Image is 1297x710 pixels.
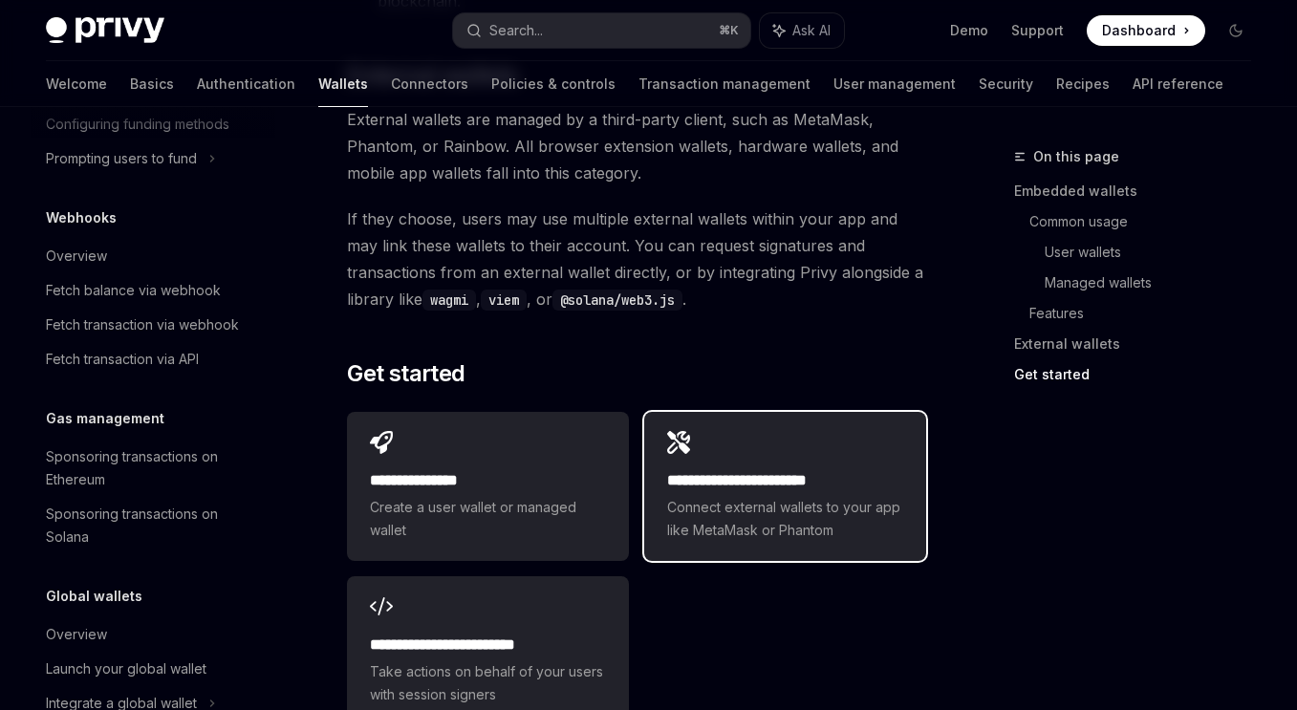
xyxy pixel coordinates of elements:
div: Sponsoring transactions on Solana [46,503,264,549]
a: Recipes [1056,61,1110,107]
code: viem [481,290,527,311]
span: On this page [1033,145,1119,168]
code: wagmi [422,290,476,311]
a: Sponsoring transactions on Solana [31,497,275,554]
a: Fetch transaction via API [31,342,275,377]
a: Dashboard [1087,15,1205,46]
a: API reference [1133,61,1223,107]
span: External wallets are managed by a third-party client, such as MetaMask, Phantom, or Rainbow. All ... [347,106,926,186]
a: Features [1029,298,1266,329]
span: Get started [347,358,465,389]
span: Connect external wallets to your app like MetaMask or Phantom [667,496,903,542]
a: Transaction management [638,61,811,107]
a: Embedded wallets [1014,176,1266,206]
button: Search...⌘K [453,13,751,48]
h5: Global wallets [46,585,142,608]
span: If they choose, users may use multiple external wallets within your app and may link these wallet... [347,205,926,312]
div: Fetch balance via webhook [46,279,221,302]
a: Welcome [46,61,107,107]
a: Managed wallets [1045,268,1266,298]
div: Search... [489,19,543,42]
span: Dashboard [1102,21,1176,40]
a: Fetch balance via webhook [31,273,275,308]
div: Fetch transaction via API [46,348,199,371]
a: Get started [1014,359,1266,390]
a: External wallets [1014,329,1266,359]
span: Ask AI [792,21,831,40]
a: Security [979,61,1033,107]
a: Wallets [318,61,368,107]
a: Launch your global wallet [31,652,275,686]
a: User management [833,61,956,107]
button: Ask AI [760,13,844,48]
div: Overview [46,623,107,646]
div: Launch your global wallet [46,657,206,680]
a: Common usage [1029,206,1266,237]
code: @solana/web3.js [552,290,682,311]
a: User wallets [1045,237,1266,268]
h5: Gas management [46,407,164,430]
a: Support [1011,21,1064,40]
div: Overview [46,245,107,268]
button: Toggle dark mode [1221,15,1251,46]
a: Connectors [391,61,468,107]
a: Overview [31,617,275,652]
a: Demo [950,21,988,40]
img: dark logo [46,17,164,44]
span: ⌘ K [719,23,739,38]
span: Take actions on behalf of your users with session signers [370,660,606,706]
a: Policies & controls [491,61,616,107]
a: Authentication [197,61,295,107]
a: Sponsoring transactions on Ethereum [31,440,275,497]
a: Fetch transaction via webhook [31,308,275,342]
div: Sponsoring transactions on Ethereum [46,445,264,491]
a: Basics [130,61,174,107]
span: Create a user wallet or managed wallet [370,496,606,542]
a: Overview [31,239,275,273]
h5: Webhooks [46,206,117,229]
div: Fetch transaction via webhook [46,313,239,336]
div: Prompting users to fund [46,147,197,170]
